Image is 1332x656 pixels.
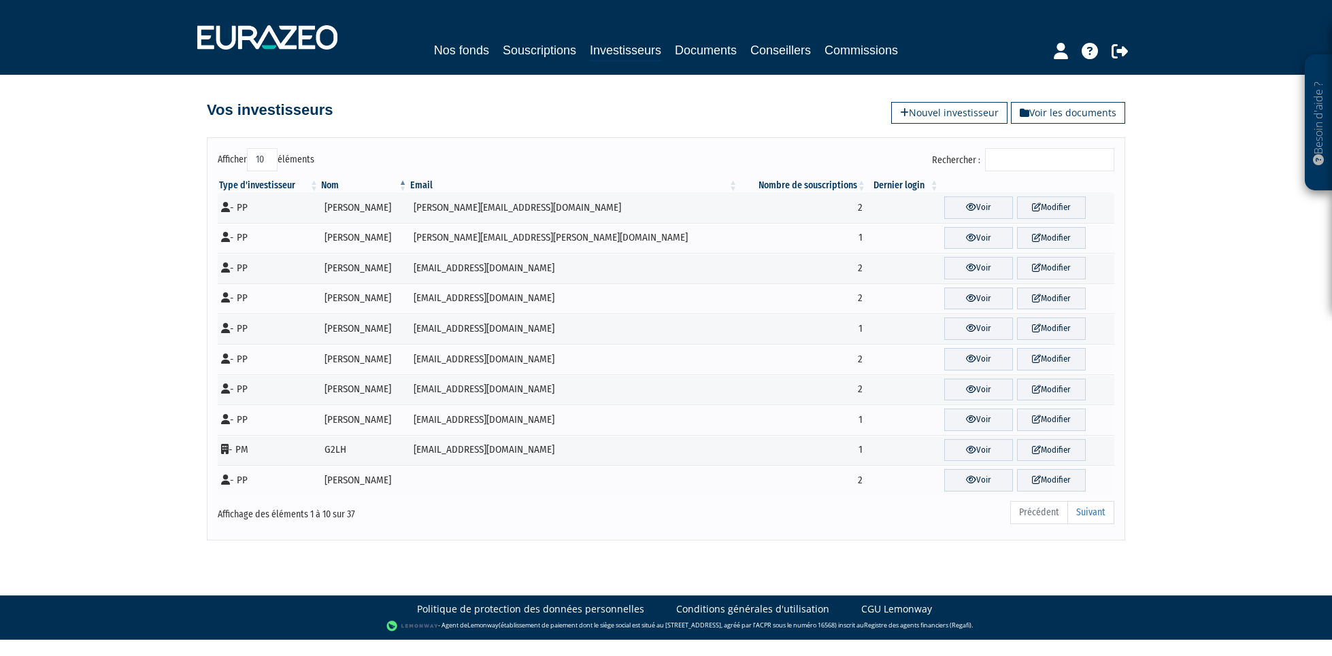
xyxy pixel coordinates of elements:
[320,253,408,283] td: [PERSON_NAME]
[864,621,971,629] a: Registre des agents financiers (Regafi)
[932,148,1114,171] label: Rechercher :
[1017,317,1086,340] a: Modifier
[409,223,739,254] td: [PERSON_NAME][EMAIL_ADDRESS][PERSON_NAME][DOMAIN_NAME]
[320,465,408,496] td: [PERSON_NAME]
[218,148,314,171] label: Afficher éléments
[867,179,940,192] th: Dernier login : activer pour trier la colonne par ordre croissant
[739,404,867,435] td: 1
[1017,196,1086,219] a: Modifier
[218,435,320,466] td: - PM
[218,253,320,283] td: - PP
[1067,501,1114,524] a: Suivant
[218,500,580,521] div: Affichage des éléments 1 à 10 sur 37
[944,379,1013,401] a: Voir
[320,283,408,314] td: [PERSON_NAME]
[944,288,1013,310] a: Voir
[409,179,739,192] th: Email : activer pour trier la colonne par ordre croissant
[739,465,867,496] td: 2
[944,317,1013,340] a: Voir
[739,375,867,405] td: 2
[218,375,320,405] td: - PP
[1311,62,1327,184] p: Besoin d'aide ?
[1011,102,1125,124] a: Voir les documents
[218,404,320,435] td: - PP
[1017,379,1086,401] a: Modifier
[739,344,867,375] td: 2
[467,621,499,629] a: Lemonway
[944,469,1013,491] a: Voir
[409,192,739,223] td: [PERSON_NAME][EMAIL_ADDRESS][DOMAIN_NAME]
[739,253,867,283] td: 2
[944,196,1013,219] a: Voir
[247,148,278,171] select: Afficheréléments
[218,465,320,496] td: - PP
[1017,348,1086,370] a: Modifier
[320,192,408,223] td: [PERSON_NAME]
[320,223,408,254] td: [PERSON_NAME]
[409,435,739,466] td: [EMAIL_ADDRESS][DOMAIN_NAME]
[739,435,867,466] td: 1
[675,41,737,60] a: Documents
[590,41,661,62] a: Investisseurs
[944,348,1013,370] a: Voir
[218,223,320,254] td: - PP
[861,602,932,616] a: CGU Lemonway
[503,41,576,60] a: Souscriptions
[320,344,408,375] td: [PERSON_NAME]
[320,179,408,192] th: Nom : activer pour trier la colonne par ordre d&eacute;croissant
[676,602,829,616] a: Conditions générales d'utilisation
[891,102,1008,124] a: Nouvel investisseur
[434,41,489,60] a: Nos fonds
[320,313,408,344] td: [PERSON_NAME]
[417,602,644,616] a: Politique de protection des données personnelles
[320,435,408,466] td: G2LH
[320,375,408,405] td: [PERSON_NAME]
[197,25,337,50] img: 1732889491-logotype_eurazeo_blanc_rvb.png
[944,409,1013,431] a: Voir
[218,313,320,344] td: - PP
[944,227,1013,249] a: Voir
[1017,439,1086,462] a: Modifier
[739,192,867,223] td: 2
[320,404,408,435] td: [PERSON_NAME]
[409,404,739,435] td: [EMAIL_ADDRESS][DOMAIN_NAME]
[218,283,320,314] td: - PP
[409,375,739,405] td: [EMAIL_ADDRESS][DOMAIN_NAME]
[14,619,1318,633] div: - Agent de (établissement de paiement dont le siège social est situé au [STREET_ADDRESS], agréé p...
[1017,288,1086,310] a: Modifier
[409,313,739,344] td: [EMAIL_ADDRESS][DOMAIN_NAME]
[218,344,320,375] td: - PP
[1017,469,1086,491] a: Modifier
[739,283,867,314] td: 2
[386,619,439,633] img: logo-lemonway.png
[739,179,867,192] th: Nombre de souscriptions : activer pour trier la colonne par ordre croissant
[1017,409,1086,431] a: Modifier
[218,192,320,223] td: - PP
[985,148,1114,171] input: Rechercher :
[940,179,1114,192] th: &nbsp;
[1017,227,1086,249] a: Modifier
[409,283,739,314] td: [EMAIL_ADDRESS][DOMAIN_NAME]
[409,253,739,283] td: [EMAIL_ADDRESS][DOMAIN_NAME]
[944,439,1013,462] a: Voir
[207,102,333,118] h4: Vos investisseurs
[739,313,867,344] td: 1
[750,41,811,60] a: Conseillers
[1017,257,1086,279] a: Modifier
[739,223,867,254] td: 1
[409,344,739,375] td: [EMAIL_ADDRESS][DOMAIN_NAME]
[218,179,320,192] th: Type d'investisseur : activer pour trier la colonne par ordre croissant
[944,257,1013,279] a: Voir
[825,41,898,60] a: Commissions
